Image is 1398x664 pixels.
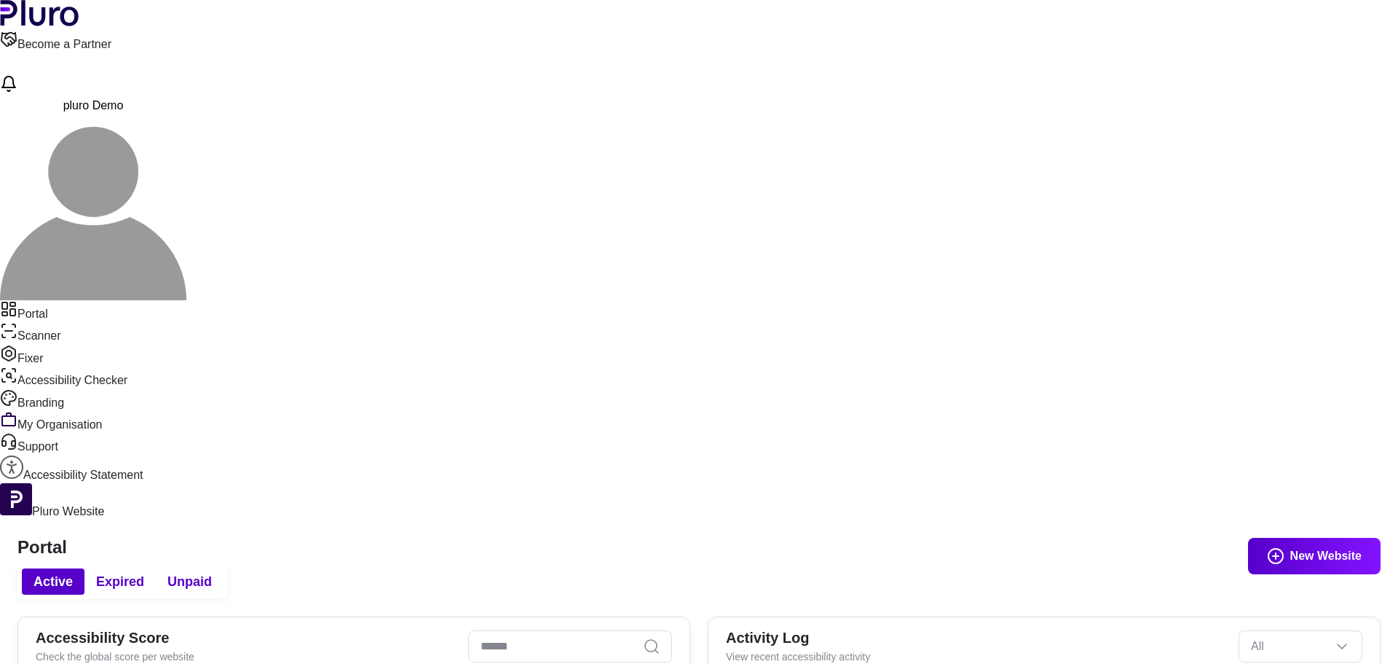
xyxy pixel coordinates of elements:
[36,649,457,664] div: Check the global score per website
[726,629,1227,647] h2: Activity Log
[726,649,1227,664] div: View recent accessibility activity
[96,573,144,590] span: Expired
[33,573,73,590] span: Active
[1248,538,1381,574] button: New Website
[1239,630,1362,663] div: Set sorting
[468,630,672,663] input: Search
[84,569,156,595] button: Expired
[22,569,84,595] button: Active
[36,629,457,647] h2: Accessibility Score
[167,573,212,590] span: Unpaid
[63,99,124,112] span: pluro Demo
[17,537,1381,558] h1: Portal
[156,569,224,595] button: Unpaid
